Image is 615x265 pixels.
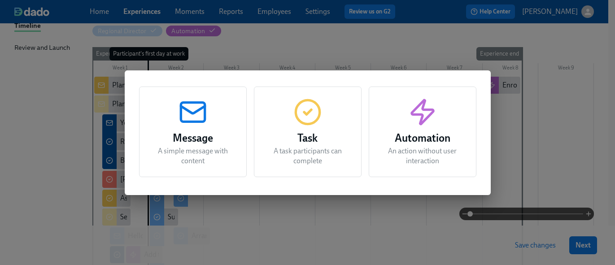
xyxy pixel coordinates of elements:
[380,130,465,146] h3: Automation
[150,130,236,146] h3: Message
[139,87,247,177] button: MessageA simple message with content
[254,87,362,177] button: TaskA task participants can complete
[265,130,350,146] h3: Task
[380,146,465,166] p: An action without user interaction
[369,87,476,177] button: AutomationAn action without user interaction
[265,146,350,166] p: A task participants can complete
[150,146,236,166] p: A simple message with content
